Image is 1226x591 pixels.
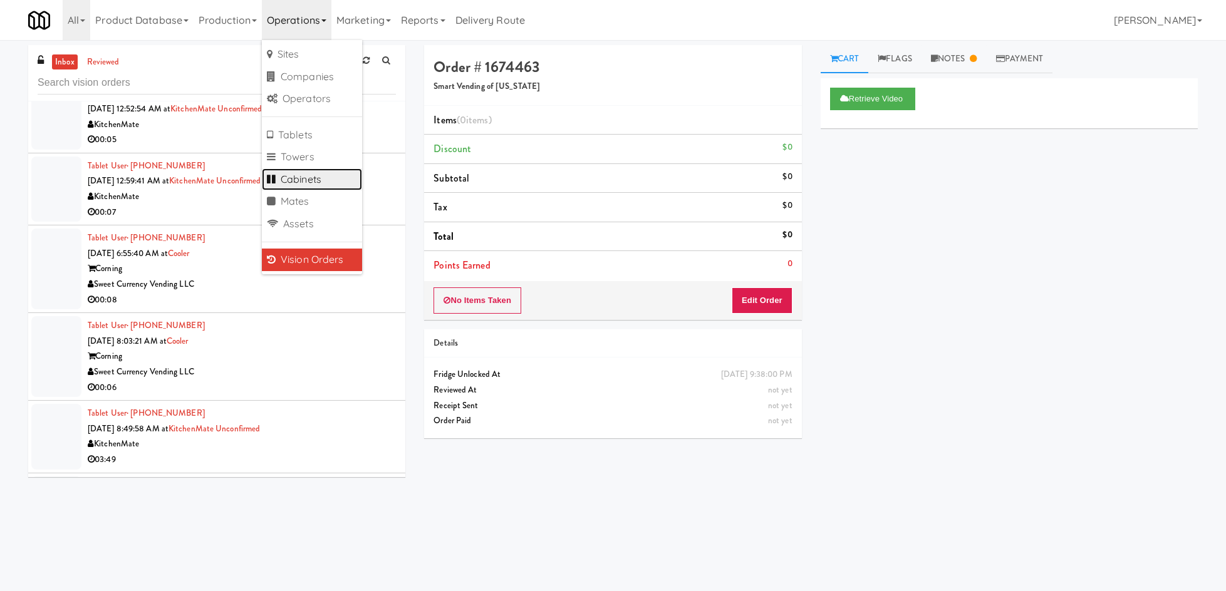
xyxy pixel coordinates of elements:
[28,401,405,473] li: Tablet User· [PHONE_NUMBER][DATE] 8:49:58 AM atKitchenMate UnconfirmedKitchenMate03:49
[262,43,362,66] a: Sites
[434,200,447,214] span: Tax
[262,213,362,235] a: Assets
[88,319,205,331] a: Tablet User· [PHONE_NUMBER]
[262,88,362,110] a: Operators
[28,153,405,225] li: Tablet User· [PHONE_NUMBER][DATE] 12:59:41 AM atKitchenMate UnconfirmedKitchenMate00:07
[88,380,396,396] div: 00:06
[768,384,792,396] span: not yet
[127,319,205,331] span: · [PHONE_NUMBER]
[88,189,396,205] div: KitchenMate
[434,287,521,314] button: No Items Taken
[434,82,792,91] h5: Smart Vending of [US_STATE]
[88,247,168,259] span: [DATE] 6:55:40 AM at
[782,198,792,213] div: $0
[732,287,792,314] button: Edit Order
[466,113,489,127] ng-pluralize: items
[127,407,205,419] span: · [PHONE_NUMBER]
[88,160,205,172] a: Tablet User· [PHONE_NUMBER]
[768,399,792,411] span: not yet
[88,132,396,148] div: 00:05
[28,81,405,153] li: Tablet User· [PHONE_NUMBER][DATE] 12:52:54 AM atKitchenMate UnconfirmedKitchenMate00:05
[88,232,205,244] a: Tablet User· [PHONE_NUMBER]
[922,45,987,73] a: Notes
[262,124,362,146] a: Tablets
[38,71,396,95] input: Search vision orders
[88,335,167,347] span: [DATE] 8:03:21 AM at
[262,66,362,88] a: Companies
[434,398,792,414] div: Receipt Sent
[782,169,792,185] div: $0
[88,452,396,468] div: 03:49
[821,45,869,73] a: Cart
[88,175,169,187] span: [DATE] 12:59:41 AM at
[28,225,405,313] li: Tablet User· [PHONE_NUMBER][DATE] 6:55:40 AM atCoolerCorningSweet Currency Vending LLC00:08
[170,103,262,115] a: KitchenMate Unconfirmed
[169,423,260,434] a: KitchenMate Unconfirmed
[168,247,190,259] a: Cooler
[127,232,205,244] span: · [PHONE_NUMBER]
[88,407,205,419] a: Tablet User· [PHONE_NUMBER]
[88,436,396,452] div: KitchenMate
[262,168,362,191] a: Cabinets
[28,9,50,31] img: Micromart
[782,140,792,155] div: $0
[88,261,396,277] div: Corning
[28,473,405,545] li: Tablet User· [PHONE_NUMBER][DATE] 11:39:35 AM atKitchenMate UnconfirmedKitchenMate00:05
[88,364,396,380] div: Sweet Currency Vending LLC
[768,414,792,426] span: not yet
[434,113,491,127] span: Items
[434,171,469,185] span: Subtotal
[434,59,792,75] h4: Order # 1674463
[868,45,922,73] a: Flags
[787,256,792,272] div: 0
[262,249,362,271] a: Vision Orders
[262,146,362,168] a: Towers
[169,175,261,187] a: KitchenMate Unconfirmed
[434,141,471,156] span: Discount
[434,258,490,272] span: Points Earned
[52,54,78,70] a: inbox
[457,113,492,127] span: (0 )
[84,54,123,70] a: reviewed
[434,336,792,351] div: Details
[434,367,792,383] div: Fridge Unlocked At
[88,103,170,115] span: [DATE] 12:52:54 AM at
[262,190,362,213] a: Mates
[88,423,169,434] span: [DATE] 8:49:58 AM at
[88,349,396,364] div: Corning
[782,227,792,243] div: $0
[434,413,792,429] div: Order Paid
[434,229,454,244] span: Total
[167,335,189,347] a: Cooler
[721,367,792,383] div: [DATE] 9:38:00 PM
[88,277,396,292] div: Sweet Currency Vending LLC
[434,383,792,398] div: Reviewed At
[830,88,915,110] button: Retrieve Video
[88,117,396,133] div: KitchenMate
[987,45,1053,73] a: Payment
[88,292,396,308] div: 00:08
[127,160,205,172] span: · [PHONE_NUMBER]
[28,313,405,401] li: Tablet User· [PHONE_NUMBER][DATE] 8:03:21 AM atCoolerCorningSweet Currency Vending LLC00:06
[88,205,396,220] div: 00:07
